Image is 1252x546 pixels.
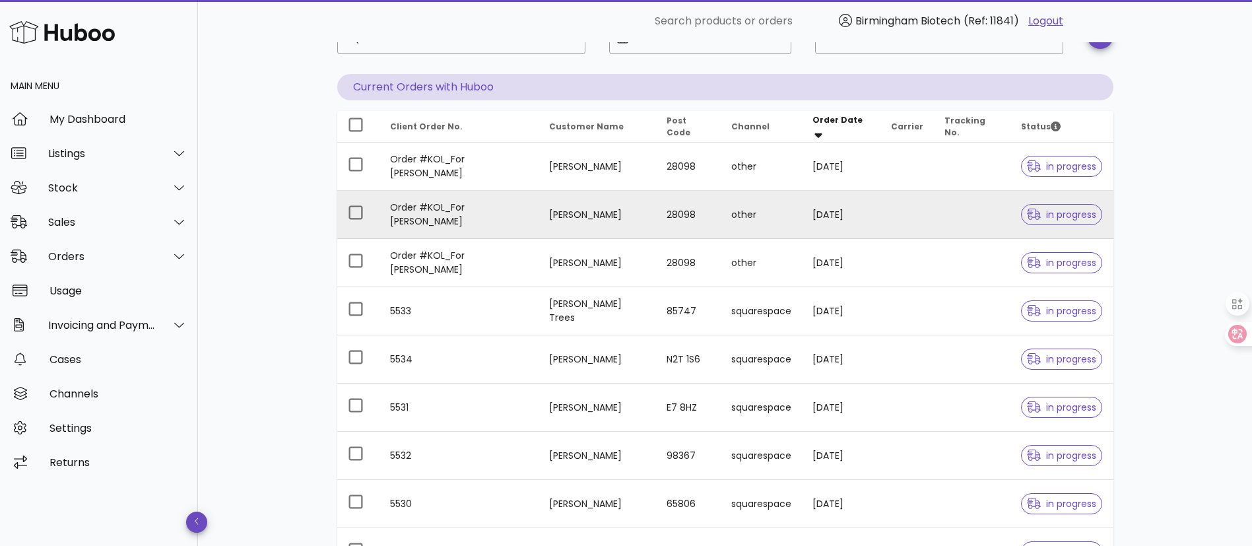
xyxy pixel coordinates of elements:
span: Post Code [667,115,690,138]
td: [DATE] [802,143,880,191]
td: squarespace [721,480,802,528]
span: in progress [1027,306,1097,316]
td: Order #KOL_For [PERSON_NAME] [379,143,539,191]
td: [PERSON_NAME] [539,480,656,528]
td: 5531 [379,384,539,432]
span: in progress [1027,499,1097,508]
span: Order Date [812,114,863,125]
td: [PERSON_NAME] [539,143,656,191]
div: Settings [49,422,187,434]
th: Client Order No. [379,111,539,143]
td: squarespace [721,384,802,432]
span: Client Order No. [390,121,463,132]
td: [DATE] [802,480,880,528]
td: [DATE] [802,239,880,287]
span: Status [1021,121,1061,132]
td: 28098 [656,191,720,239]
th: Customer Name [539,111,656,143]
span: Channel [731,121,770,132]
td: 85747 [656,287,720,335]
span: in progress [1027,258,1097,267]
div: Invoicing and Payments [48,319,156,331]
span: in progress [1027,162,1097,171]
td: [PERSON_NAME] [539,335,656,384]
span: (Ref: 11841) [964,13,1019,28]
td: 5534 [379,335,539,384]
td: other [721,143,802,191]
td: E7 8HZ [656,384,720,432]
span: Tracking No. [944,115,985,138]
th: Status [1010,111,1113,143]
div: Listings [48,147,156,160]
div: Returns [49,456,187,469]
span: Customer Name [549,121,624,132]
td: [DATE] [802,287,880,335]
div: Usage [49,285,187,297]
td: 28098 [656,239,720,287]
td: squarespace [721,335,802,384]
td: 5533 [379,287,539,335]
th: Carrier [880,111,934,143]
th: Channel [721,111,802,143]
span: in progress [1027,210,1097,219]
td: [PERSON_NAME] [539,239,656,287]
div: Cases [49,353,187,366]
p: Current Orders with Huboo [337,74,1113,100]
div: Orders [48,250,156,263]
td: [PERSON_NAME] Trees [539,287,656,335]
td: other [721,239,802,287]
td: Order #KOL_For [PERSON_NAME] [379,239,539,287]
span: Birmingham Biotech [855,13,960,28]
td: [DATE] [802,384,880,432]
th: Order Date: Sorted descending. Activate to remove sorting. [802,111,880,143]
span: in progress [1027,403,1097,412]
td: 98367 [656,432,720,480]
td: [PERSON_NAME] [539,384,656,432]
th: Post Code [656,111,720,143]
td: 5530 [379,480,539,528]
img: Huboo Logo [9,18,115,46]
td: [DATE] [802,191,880,239]
td: Order #KOL_For [PERSON_NAME] [379,191,539,239]
span: in progress [1027,355,1097,364]
td: [PERSON_NAME] [539,191,656,239]
td: 28098 [656,143,720,191]
td: other [721,191,802,239]
td: N2T 1S6 [656,335,720,384]
div: Stock [48,182,156,194]
span: Carrier [891,121,923,132]
td: [PERSON_NAME] [539,432,656,480]
td: squarespace [721,287,802,335]
div: My Dashboard [49,113,187,125]
td: squarespace [721,432,802,480]
a: Logout [1028,13,1063,29]
td: [DATE] [802,335,880,384]
div: Channels [49,388,187,400]
td: 65806 [656,480,720,528]
span: in progress [1027,451,1097,460]
td: 5532 [379,432,539,480]
th: Tracking No. [934,111,1010,143]
td: [DATE] [802,432,880,480]
div: Sales [48,216,156,228]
